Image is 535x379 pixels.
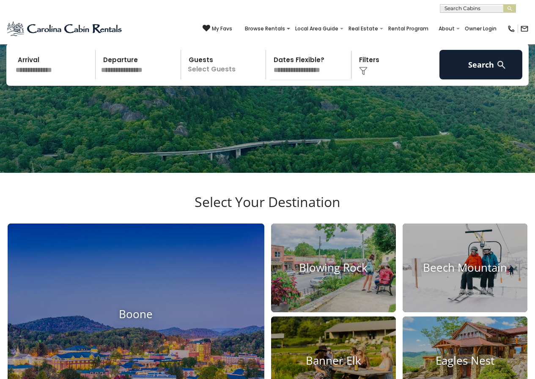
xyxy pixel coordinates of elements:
span: My Favs [212,25,232,33]
button: Search [439,50,522,79]
h4: Banner Elk [271,354,396,367]
a: Rental Program [384,23,433,35]
h4: Boone [8,308,264,321]
a: Beech Mountain [403,224,527,312]
a: Blowing Rock [271,224,396,312]
img: Blue-2.png [6,20,123,37]
img: phone-regular-black.png [507,25,516,33]
p: Select Guests [184,50,266,79]
img: filter--v1.png [359,67,368,75]
h4: Beech Mountain [403,261,527,274]
img: search-regular-white.png [496,60,507,70]
h4: Blowing Rock [271,261,396,274]
a: My Favs [203,25,232,33]
img: mail-regular-black.png [520,25,529,33]
a: Local Area Guide [291,23,343,35]
h3: Select Your Destination [6,194,529,224]
a: About [434,23,459,35]
a: Browse Rentals [241,23,289,35]
a: Owner Login [461,23,501,35]
a: Real Estate [344,23,382,35]
h4: Eagles Nest [403,354,527,367]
